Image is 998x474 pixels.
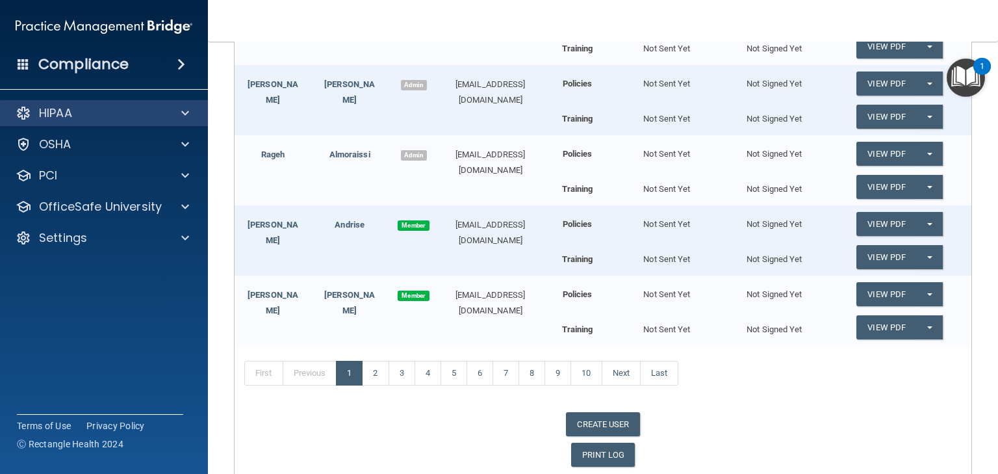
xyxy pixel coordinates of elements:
[16,168,189,183] a: PCI
[613,245,721,267] div: Not Sent Yet
[613,175,721,197] div: Not Sent Yet
[16,14,192,40] img: PMB logo
[493,361,519,386] a: 7
[721,175,828,197] div: Not Signed Yet
[640,361,678,386] a: Last
[856,315,916,339] a: View PDF
[17,438,123,451] span: Ⓒ Rectangle Health 2024
[16,230,189,246] a: Settings
[39,105,72,121] p: HIPAA
[39,230,87,246] p: Settings
[980,66,984,83] div: 1
[856,34,916,59] a: View PDF
[39,168,57,183] p: PCI
[329,150,370,159] a: Almoraissi
[16,105,189,121] a: HIPAA
[562,254,593,264] b: Training
[856,245,916,269] a: View PDF
[518,361,545,386] a: 8
[856,175,916,199] a: View PDF
[439,287,541,319] div: [EMAIL_ADDRESS][DOMAIN_NAME]
[613,205,721,232] div: Not Sent Yet
[439,77,541,108] div: [EMAIL_ADDRESS][DOMAIN_NAME]
[398,291,429,301] span: Member
[562,184,593,194] b: Training
[324,79,375,105] a: [PERSON_NAME]
[562,44,593,53] b: Training
[415,361,441,386] a: 4
[562,324,593,334] b: Training
[248,79,298,105] a: [PERSON_NAME]
[248,290,298,315] a: [PERSON_NAME]
[721,105,828,127] div: Not Signed Yet
[721,245,828,267] div: Not Signed Yet
[721,315,828,337] div: Not Signed Yet
[563,79,593,88] b: Policies
[563,219,593,229] b: Policies
[38,55,129,73] h4: Compliance
[16,137,189,152] a: OSHA
[856,282,916,306] a: View PDF
[324,290,375,315] a: [PERSON_NAME]
[39,199,162,215] p: OfficeSafe University
[86,419,145,432] a: Privacy Policy
[439,147,541,178] div: [EMAIL_ADDRESS][DOMAIN_NAME]
[563,289,593,299] b: Policies
[856,72,916,96] a: View PDF
[947,59,985,97] button: Open Resource Center, 1 new notification
[39,137,71,152] p: OSHA
[721,135,828,162] div: Not Signed Yet
[248,220,298,245] a: [PERSON_NAME]
[398,220,429,231] span: Member
[16,199,189,215] a: OfficeSafe University
[721,205,828,232] div: Not Signed Yet
[335,220,365,230] a: Andrise
[336,361,363,386] a: 1
[261,150,285,159] a: Rageh
[602,361,641,386] a: Next
[721,276,828,302] div: Not Signed Yet
[856,142,916,166] a: View PDF
[613,34,721,57] div: Not Sent Yet
[613,65,721,92] div: Not Sent Yet
[613,135,721,162] div: Not Sent Yet
[544,361,571,386] a: 9
[467,361,493,386] a: 6
[362,361,389,386] a: 2
[613,276,721,302] div: Not Sent Yet
[439,217,541,248] div: [EMAIL_ADDRESS][DOMAIN_NAME]
[389,361,415,386] a: 3
[17,419,71,432] a: Terms of Use
[566,412,639,436] a: CREATE USER
[613,315,721,337] div: Not Sent Yet
[441,361,467,386] a: 5
[244,361,283,386] a: First
[721,34,828,57] div: Not Signed Yet
[856,212,916,236] a: View PDF
[562,114,593,124] b: Training
[856,105,916,129] a: View PDF
[401,150,427,161] span: Admin
[571,443,635,467] a: PRINT LOG
[283,361,337,386] a: Previous
[570,361,602,386] a: 10
[401,80,427,90] span: Admin
[721,65,828,92] div: Not Signed Yet
[563,149,593,159] b: Policies
[613,105,721,127] div: Not Sent Yet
